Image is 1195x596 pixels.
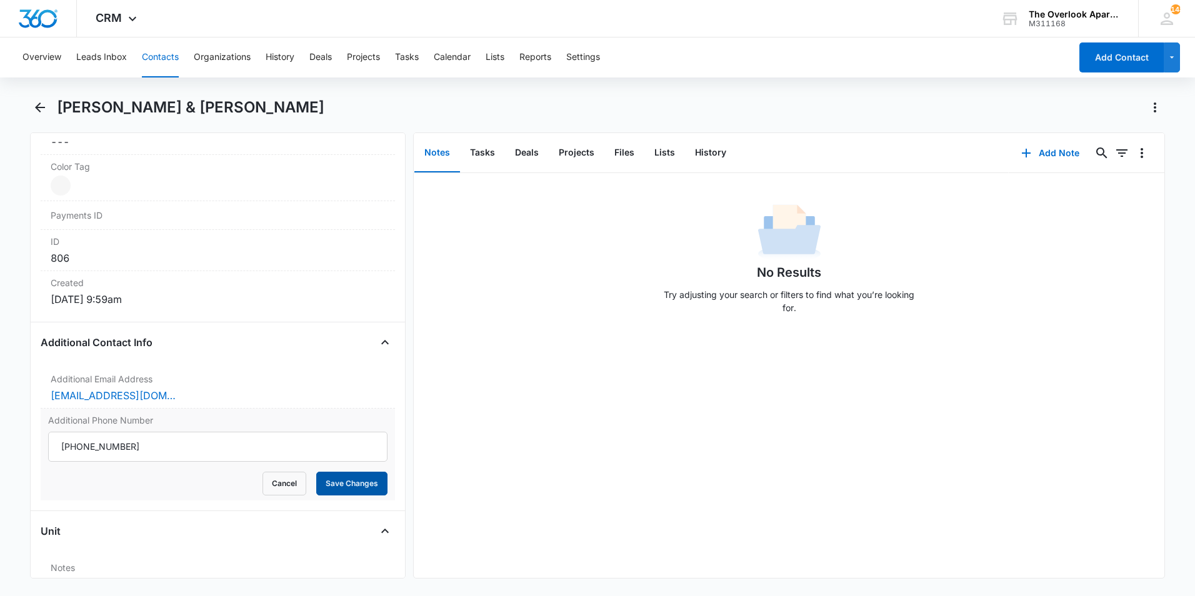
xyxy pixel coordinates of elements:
[76,37,127,77] button: Leads Inbox
[51,235,385,248] dt: ID
[505,134,549,172] button: Deals
[262,472,306,495] button: Cancel
[604,134,644,172] button: Files
[51,209,134,222] dt: Payments ID
[51,251,385,266] dd: 806
[51,372,385,385] label: Additional Email Address
[758,201,821,263] img: No Data
[51,561,385,574] label: Notes
[41,367,395,409] div: Additional Email Address[EMAIL_ADDRESS][DOMAIN_NAME]
[41,155,395,201] div: Color Tag
[48,414,387,427] label: Additional Phone Number
[1171,4,1181,14] div: notifications count
[57,98,324,117] h1: [PERSON_NAME] & [PERSON_NAME]
[395,37,419,77] button: Tasks
[375,521,395,541] button: Close
[1079,42,1164,72] button: Add Contact
[41,335,152,350] h4: Additional Contact Info
[142,37,179,77] button: Contacts
[194,37,251,77] button: Organizations
[1092,143,1112,163] button: Search...
[41,201,395,230] div: Payments ID
[51,160,385,173] label: Color Tag
[266,37,294,77] button: History
[41,114,395,155] div: Next Contact Date---
[41,230,395,271] div: ID806
[1145,97,1165,117] button: Actions
[51,388,176,403] a: [EMAIL_ADDRESS][DOMAIN_NAME]
[51,276,385,289] dt: Created
[375,332,395,352] button: Close
[316,472,387,495] button: Save Changes
[1132,143,1152,163] button: Overflow Menu
[685,134,736,172] button: History
[48,432,387,462] input: Additional Phone Number
[644,134,685,172] button: Lists
[658,288,921,314] p: Try adjusting your search or filters to find what you’re looking for.
[1029,9,1120,19] div: account name
[519,37,551,77] button: Reports
[414,134,460,172] button: Notes
[22,37,61,77] button: Overview
[41,524,61,539] h4: Unit
[566,37,600,77] button: Settings
[309,37,332,77] button: Deals
[549,134,604,172] button: Projects
[434,37,471,77] button: Calendar
[1112,143,1132,163] button: Filters
[96,11,122,24] span: CRM
[41,271,395,312] div: Created[DATE] 9:59am
[1009,138,1092,168] button: Add Note
[51,134,385,149] dd: ---
[460,134,505,172] button: Tasks
[51,577,385,592] dd: ---
[30,97,49,117] button: Back
[51,292,385,307] dd: [DATE] 9:59am
[347,37,380,77] button: Projects
[757,263,821,282] h1: No Results
[1029,19,1120,28] div: account id
[1171,4,1181,14] span: 148
[486,37,504,77] button: Lists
